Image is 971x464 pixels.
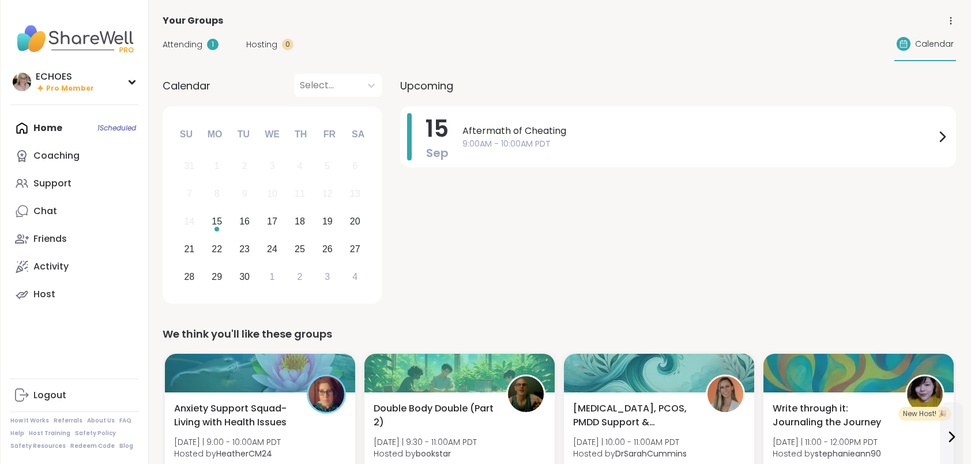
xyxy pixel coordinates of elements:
span: Anxiety Support Squad- Living with Health Issues [174,402,294,429]
a: About Us [87,417,115,425]
span: Attending [163,39,202,51]
div: Tu [231,122,256,147]
div: 19 [322,214,333,229]
div: 15 [212,214,222,229]
span: [DATE] | 11:00 - 12:00PM PDT [773,436,881,448]
div: Choose Tuesday, September 16th, 2025 [232,209,257,234]
div: 1 [214,158,220,174]
div: Choose Thursday, September 25th, 2025 [288,237,313,261]
div: 3 [270,158,275,174]
span: Aftermath of Cheating [462,124,935,138]
div: We think you'll like these groups [163,326,956,342]
span: Hosting [246,39,277,51]
a: Logout [10,381,139,409]
div: Choose Thursday, October 2nd, 2025 [288,264,313,289]
div: Not available Sunday, September 7th, 2025 [177,182,202,207]
div: Choose Wednesday, September 24th, 2025 [260,237,285,261]
b: bookstar [416,448,451,459]
span: Sep [426,145,449,161]
div: 12 [322,186,333,201]
div: Not available Wednesday, September 10th, 2025 [260,182,285,207]
div: 24 [267,241,277,257]
img: ECHOES [13,73,31,91]
div: 6 [352,158,357,174]
div: Choose Wednesday, September 17th, 2025 [260,209,285,234]
div: 29 [212,269,222,285]
span: Upcoming [400,78,453,93]
div: 13 [350,186,360,201]
div: 27 [350,241,360,257]
span: [MEDICAL_DATA], PCOS, PMDD Support & Empowerment [573,402,693,429]
div: New Host! 🎉 [898,407,951,421]
a: Referrals [54,417,82,425]
div: 5 [325,158,330,174]
span: Your Groups [163,14,223,28]
b: DrSarahCummins [615,448,687,459]
div: Not available Friday, September 12th, 2025 [315,182,340,207]
span: 9:00AM - 10:00AM PDT [462,138,935,150]
div: 14 [184,214,194,229]
b: stephanieann90 [815,448,881,459]
div: Coaching [33,149,80,162]
img: ShareWell Nav Logo [10,18,139,59]
span: Calendar [915,38,954,50]
div: Not available Tuesday, September 2nd, 2025 [232,154,257,179]
div: 17 [267,214,277,229]
span: Hosted by [374,448,477,459]
span: Write through it: Journaling the Journey [773,402,893,429]
div: Not available Sunday, August 31st, 2025 [177,154,202,179]
div: 2 [242,158,247,174]
div: Sa [345,122,371,147]
span: Hosted by [773,448,881,459]
a: How It Works [10,417,49,425]
div: 1 [270,269,275,285]
div: Not available Sunday, September 14th, 2025 [177,209,202,234]
div: Not available Saturday, September 6th, 2025 [343,154,367,179]
a: Redeem Code [70,442,115,450]
a: Safety Resources [10,442,66,450]
div: 4 [352,269,357,285]
div: Choose Wednesday, October 1st, 2025 [260,264,285,289]
div: Activity [33,260,69,273]
b: HeatherCM24 [216,448,272,459]
img: bookstar [508,376,544,412]
div: Chat [33,205,57,218]
div: 20 [350,214,360,229]
div: Choose Saturday, September 27th, 2025 [343,237,367,261]
div: Choose Tuesday, September 30th, 2025 [232,264,257,289]
div: Not available Tuesday, September 9th, 2025 [232,182,257,207]
div: Not available Friday, September 5th, 2025 [315,154,340,179]
div: Logout [33,389,66,402]
div: 8 [214,186,220,201]
span: 15 [426,113,449,145]
div: 25 [295,241,305,257]
div: Th [288,122,314,147]
div: 4 [297,158,302,174]
div: Choose Friday, October 3rd, 2025 [315,264,340,289]
div: Not available Thursday, September 4th, 2025 [288,154,313,179]
a: Help [10,429,24,437]
div: Mo [202,122,227,147]
div: Choose Sunday, September 28th, 2025 [177,264,202,289]
div: 1 [207,39,219,50]
span: Calendar [163,78,210,93]
div: Host [33,288,55,301]
div: Choose Friday, September 26th, 2025 [315,237,340,261]
div: Not available Saturday, September 13th, 2025 [343,182,367,207]
a: Coaching [10,142,139,170]
span: [DATE] | 9:00 - 10:00AM PDT [174,436,281,448]
div: 21 [184,241,194,257]
div: Choose Monday, September 15th, 2025 [205,209,229,234]
div: Choose Thursday, September 18th, 2025 [288,209,313,234]
a: Host [10,280,139,308]
a: Chat [10,197,139,225]
div: 7 [187,186,192,201]
a: Host Training [29,429,70,437]
img: DrSarahCummins [707,376,743,412]
div: month 2025-09 [175,152,368,290]
img: HeatherCM24 [308,376,344,412]
span: Hosted by [174,448,281,459]
img: stephanieann90 [907,376,943,412]
div: Not available Thursday, September 11th, 2025 [288,182,313,207]
div: Not available Monday, September 1st, 2025 [205,154,229,179]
